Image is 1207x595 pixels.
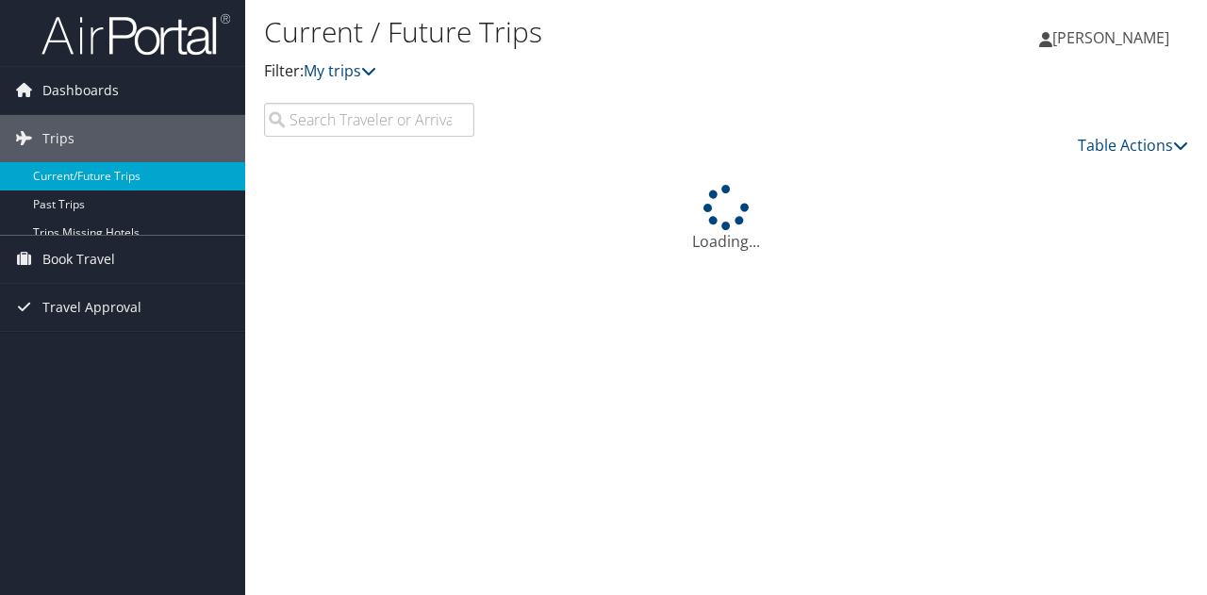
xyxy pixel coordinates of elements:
[42,236,115,283] span: Book Travel
[1052,27,1169,48] span: [PERSON_NAME]
[264,185,1188,253] div: Loading...
[1039,9,1188,66] a: [PERSON_NAME]
[42,67,119,114] span: Dashboards
[264,59,880,84] p: Filter:
[41,12,230,57] img: airportal-logo.png
[264,12,880,52] h1: Current / Future Trips
[1078,135,1188,156] a: Table Actions
[264,103,474,137] input: Search Traveler or Arrival City
[304,60,376,81] a: My trips
[42,115,74,162] span: Trips
[42,284,141,331] span: Travel Approval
